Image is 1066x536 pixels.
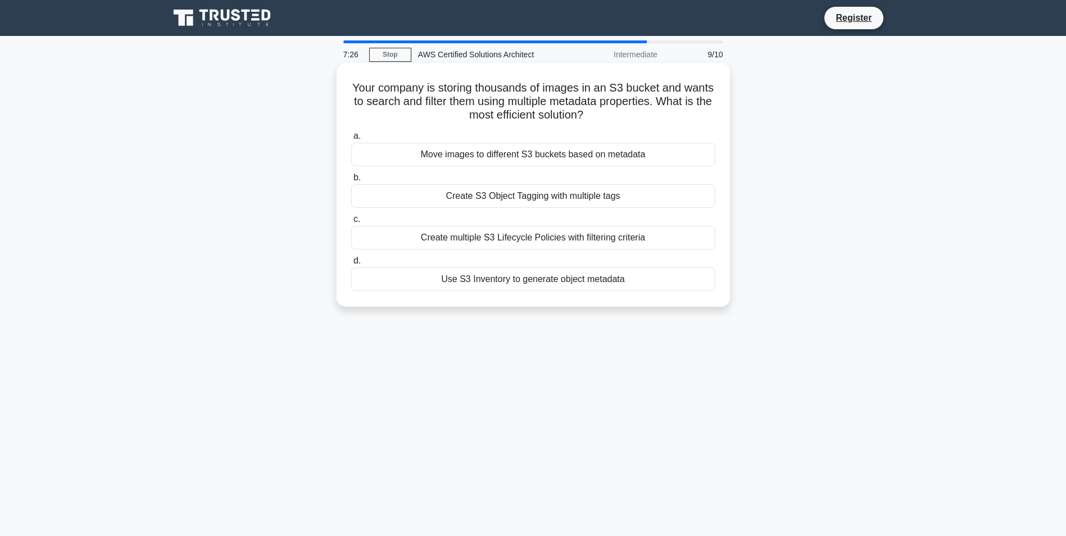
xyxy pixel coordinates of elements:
[664,43,730,66] div: 9/10
[351,143,715,166] div: Move images to different S3 buckets based on metadata
[337,43,369,66] div: 7:26
[353,214,360,224] span: c.
[566,43,664,66] div: Intermediate
[411,43,566,66] div: AWS Certified Solutions Architect
[353,172,361,182] span: b.
[353,256,361,265] span: d.
[829,11,878,25] a: Register
[351,267,715,291] div: Use S3 Inventory to generate object metadata
[351,226,715,249] div: Create multiple S3 Lifecycle Policies with filtering criteria
[351,184,715,208] div: Create S3 Object Tagging with multiple tags
[353,131,361,140] span: a.
[369,48,411,62] a: Stop
[350,81,716,122] h5: Your company is storing thousands of images in an S3 bucket and wants to search and filter them u...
